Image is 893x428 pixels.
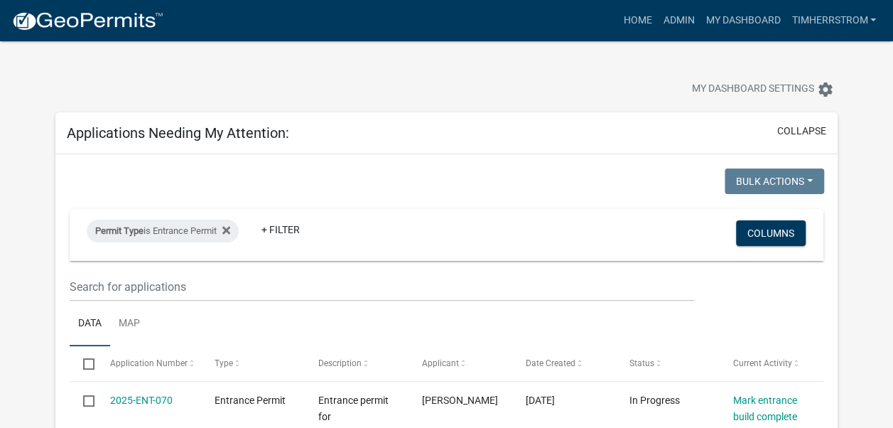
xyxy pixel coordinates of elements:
[629,395,680,406] span: In Progress
[250,217,311,242] a: + Filter
[97,346,200,380] datatable-header-cell: Application Number
[422,358,459,368] span: Applicant
[657,7,700,34] a: Admin
[70,272,694,301] input: Search for applications
[408,346,512,380] datatable-header-cell: Applicant
[215,358,233,368] span: Type
[681,75,845,103] button: My Dashboard Settingssettings
[422,395,498,406] span: Michael Phelan
[512,346,616,380] datatable-header-cell: Date Created
[725,168,824,194] button: Bulk Actions
[629,358,654,368] span: Status
[110,395,173,406] a: 2025-ENT-070
[526,395,555,406] span: 08/27/2025
[200,346,304,380] datatable-header-cell: Type
[110,301,148,347] a: Map
[720,346,823,380] datatable-header-cell: Current Activity
[733,395,797,422] a: Mark entrance build complete
[526,358,575,368] span: Date Created
[110,358,188,368] span: Application Number
[318,358,362,368] span: Description
[304,346,408,380] datatable-header-cell: Description
[67,124,289,141] h5: Applications Needing My Attention:
[70,301,110,347] a: Data
[215,395,286,406] span: Entrance Permit
[700,7,786,34] a: My Dashboard
[617,7,657,34] a: Home
[616,346,720,380] datatable-header-cell: Status
[733,358,792,368] span: Current Activity
[777,124,826,139] button: collapse
[736,220,806,246] button: Columns
[786,7,882,34] a: TimHerrstrom
[95,225,144,236] span: Permit Type
[87,220,239,242] div: is Entrance Permit
[817,81,834,98] i: settings
[692,81,814,98] span: My Dashboard Settings
[70,346,97,380] datatable-header-cell: Select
